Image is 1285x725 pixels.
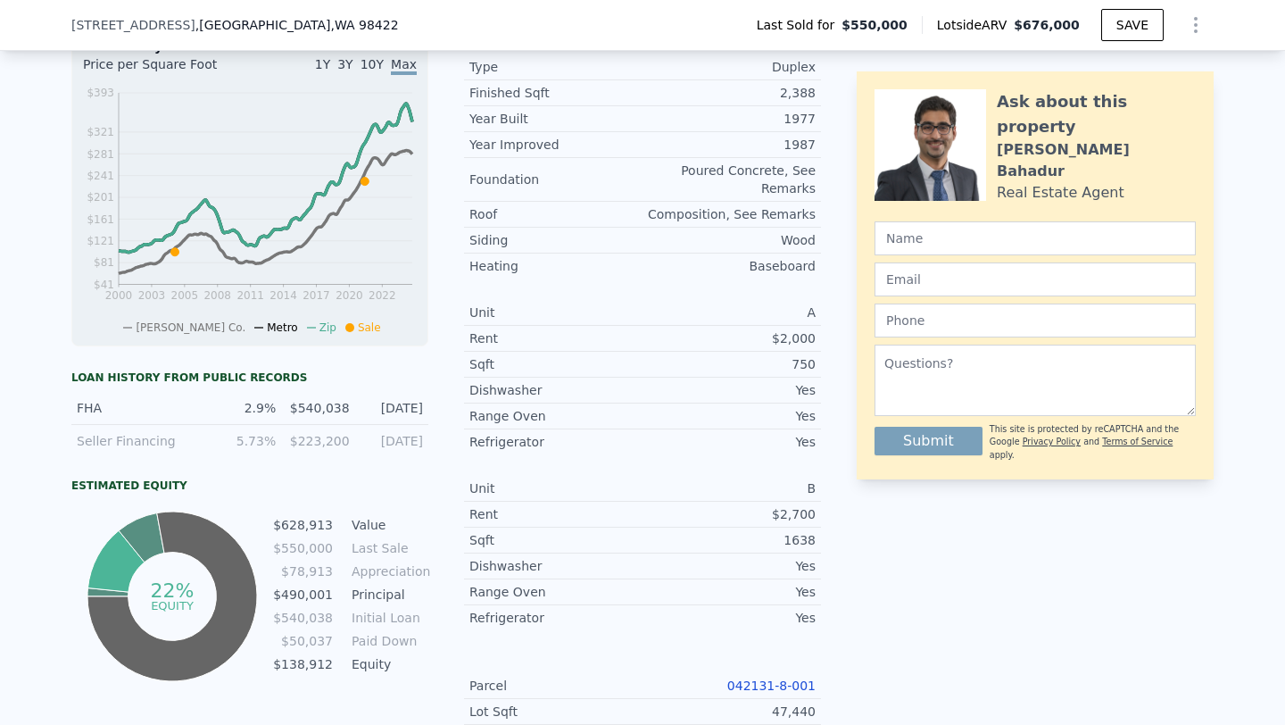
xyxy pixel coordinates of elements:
[642,136,816,154] div: 1987
[997,89,1196,139] div: Ask about this property
[1101,9,1164,41] button: SAVE
[642,583,816,601] div: Yes
[469,355,642,373] div: Sqft
[369,289,396,302] tspan: 2022
[1023,437,1081,446] a: Privacy Policy
[642,355,816,373] div: 750
[469,703,642,721] div: Lot Sqft
[469,583,642,601] div: Range Oven
[1178,7,1214,43] button: Show Options
[642,231,816,249] div: Wood
[272,538,334,558] td: $550,000
[87,126,114,138] tspan: $321
[642,407,816,425] div: Yes
[171,289,199,302] tspan: 2005
[286,432,349,450] div: $223,200
[236,289,264,302] tspan: 2011
[1102,437,1173,446] a: Terms of Service
[272,585,334,604] td: $490,001
[348,585,428,604] td: Principal
[272,631,334,651] td: $50,037
[391,57,417,75] span: Max
[469,136,642,154] div: Year Improved
[642,557,816,575] div: Yes
[990,423,1196,462] div: This site is protected by reCAPTCHA and the Google and apply.
[77,399,203,417] div: FHA
[151,598,194,612] tspan: equity
[642,433,816,451] div: Yes
[875,427,982,455] button: Submit
[642,205,816,223] div: Composition, See Remarks
[642,703,816,721] div: 47,440
[267,321,297,334] span: Metro
[77,432,203,450] div: Seller Financing
[727,679,816,693] a: 042131-8-001
[87,213,114,226] tspan: $161
[469,381,642,399] div: Dishwasher
[469,171,642,188] div: Foundation
[469,505,642,523] div: Rent
[469,58,642,76] div: Type
[469,110,642,128] div: Year Built
[642,162,816,197] div: Poured Concrete, See Remarks
[642,609,816,627] div: Yes
[269,289,297,302] tspan: 2014
[469,205,642,223] div: Roof
[94,256,114,269] tspan: $81
[286,399,349,417] div: $540,038
[272,562,334,581] td: $78,913
[642,257,816,275] div: Baseboard
[469,531,642,549] div: Sqft
[71,479,428,493] div: Estimated Equity
[997,139,1196,182] div: [PERSON_NAME] Bahadur
[361,57,384,71] span: 10Y
[469,479,642,497] div: Unit
[875,221,1196,255] input: Name
[272,654,334,674] td: $138,912
[105,289,133,302] tspan: 2000
[348,515,428,535] td: Value
[642,329,816,347] div: $2,000
[361,399,423,417] div: [DATE]
[875,262,1196,296] input: Email
[87,235,114,247] tspan: $121
[642,84,816,102] div: 2,388
[71,371,428,385] div: Loan history from public records
[348,608,428,628] td: Initial Loan
[336,289,363,302] tspan: 2020
[337,57,352,71] span: 3Y
[642,505,816,523] div: $2,700
[195,16,399,34] span: , [GEOGRAPHIC_DATA]
[87,148,114,161] tspan: $281
[642,381,816,399] div: Yes
[358,321,381,334] span: Sale
[83,55,250,84] div: Price per Square Foot
[469,557,642,575] div: Dishwasher
[841,16,908,34] span: $550,000
[150,579,194,602] tspan: 22%
[319,321,336,334] span: Zip
[469,677,642,695] div: Parcel
[642,58,816,76] div: Duplex
[469,609,642,627] div: Refrigerator
[315,57,330,71] span: 1Y
[997,182,1124,204] div: Real Estate Agent
[757,16,842,34] span: Last Sold for
[469,84,642,102] div: Finished Sqft
[87,87,114,99] tspan: $393
[1014,18,1080,32] span: $676,000
[348,562,428,581] td: Appreciation
[348,654,428,674] td: Equity
[203,289,231,302] tspan: 2008
[642,531,816,549] div: 1638
[875,304,1196,337] input: Phone
[469,231,642,249] div: Siding
[348,538,428,558] td: Last Sale
[87,191,114,204] tspan: $201
[469,257,642,275] div: Heating
[642,110,816,128] div: 1977
[330,18,398,32] span: , WA 98422
[361,432,423,450] div: [DATE]
[94,279,114,291] tspan: $41
[87,170,114,182] tspan: $241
